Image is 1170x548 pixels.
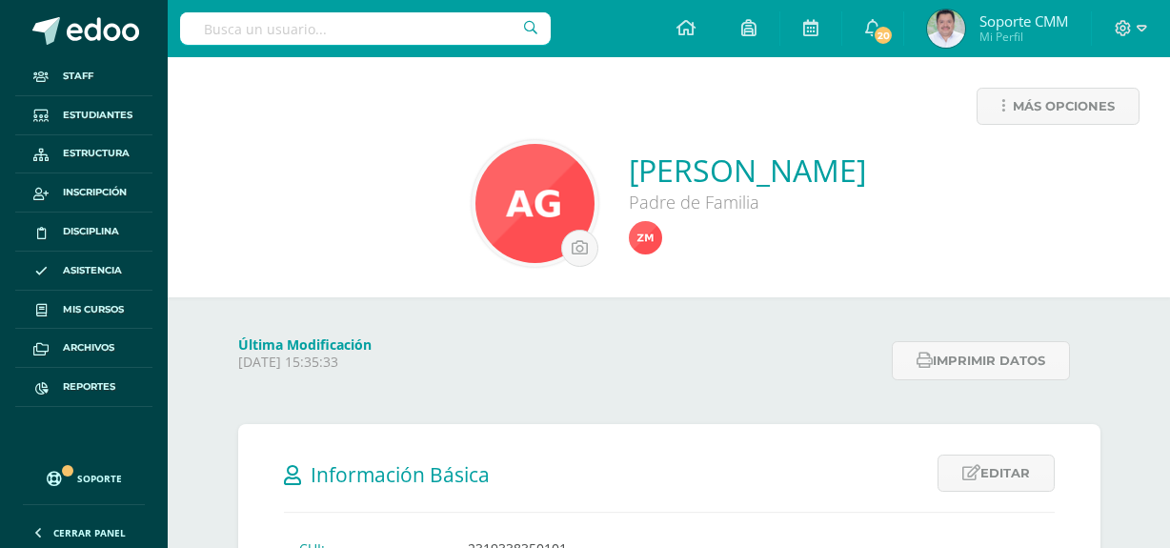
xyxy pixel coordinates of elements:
[15,291,152,330] a: Mis cursos
[977,88,1140,125] a: Más opciones
[77,472,122,485] span: Soporte
[15,213,152,252] a: Disciplina
[892,341,1070,380] button: Imprimir datos
[63,263,122,278] span: Asistencia
[53,526,126,539] span: Cerrar panel
[180,12,551,45] input: Busca un usuario...
[979,11,1068,30] span: Soporte CMM
[238,354,881,371] p: [DATE] 15:35:33
[63,379,115,395] span: Reportes
[629,150,866,191] a: [PERSON_NAME]
[629,191,866,213] div: Padre de Familia
[15,135,152,174] a: Estructura
[15,173,152,213] a: Inscripción
[63,302,124,317] span: Mis cursos
[238,335,881,354] h4: Última Modificación
[15,252,152,291] a: Asistencia
[1013,89,1115,124] span: Más opciones
[15,368,152,407] a: Reportes
[15,57,152,96] a: Staff
[63,108,132,123] span: Estudiantes
[15,329,152,368] a: Archivos
[475,144,595,263] img: a7c3517a97f94ad8ddf342c18e1a3682.png
[311,461,490,488] span: Información Básica
[23,453,145,499] a: Soporte
[63,224,119,239] span: Disciplina
[927,10,965,48] img: da9bed96fdbd86ad5b655bd5bd27e0c8.png
[63,185,127,200] span: Inscripción
[63,340,114,355] span: Archivos
[629,221,662,254] img: eb52b6139b98e974b9391a6476487550.png
[873,25,894,46] span: 20
[63,146,130,161] span: Estructura
[63,69,93,84] span: Staff
[15,96,152,135] a: Estudiantes
[979,29,1068,45] span: Mi Perfil
[938,455,1055,492] a: Editar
